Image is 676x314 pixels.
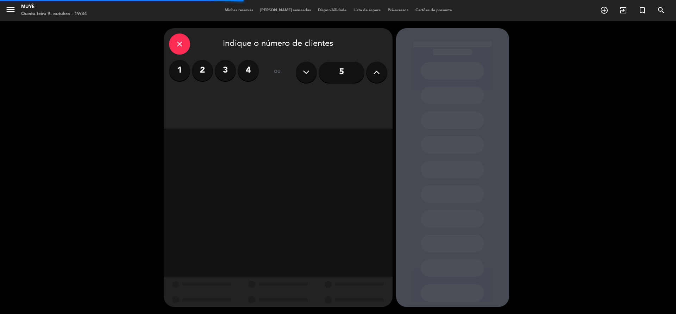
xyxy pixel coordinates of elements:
[350,8,384,12] span: Lista de espera
[5,4,16,17] button: menu
[657,6,665,14] i: search
[600,6,608,14] i: add_circle_outline
[5,4,16,15] i: menu
[638,6,646,14] i: turned_in_not
[412,8,455,12] span: Cartões de presente
[21,11,87,18] div: Quinta-feira 9. outubro - 19:34
[619,6,627,14] i: exit_to_app
[169,33,387,55] div: Indique o número de clientes
[221,8,257,12] span: Minhas reservas
[21,4,87,11] div: Muyè
[169,60,190,81] label: 1
[314,8,350,12] span: Disponibilidade
[175,40,184,48] i: close
[238,60,259,81] label: 4
[192,60,213,81] label: 2
[384,8,412,12] span: Pré-acessos
[215,60,236,81] label: 3
[257,8,314,12] span: [PERSON_NAME] semeadas
[266,60,289,85] div: ou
